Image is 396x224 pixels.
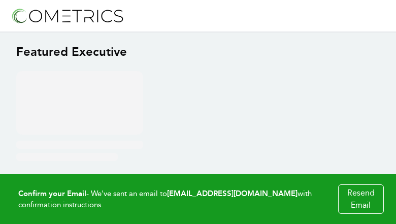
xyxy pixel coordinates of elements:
[18,188,332,211] p: - We've sent an email to with confirmation instructions.
[16,43,380,61] h1: Featured Executive
[167,189,298,198] b: [EMAIL_ADDRESS][DOMAIN_NAME]
[338,184,384,214] a: Resend Email
[18,189,86,198] b: Confirm your Email
[10,7,124,25] img: logo-refresh-RPX2ODFg.svg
